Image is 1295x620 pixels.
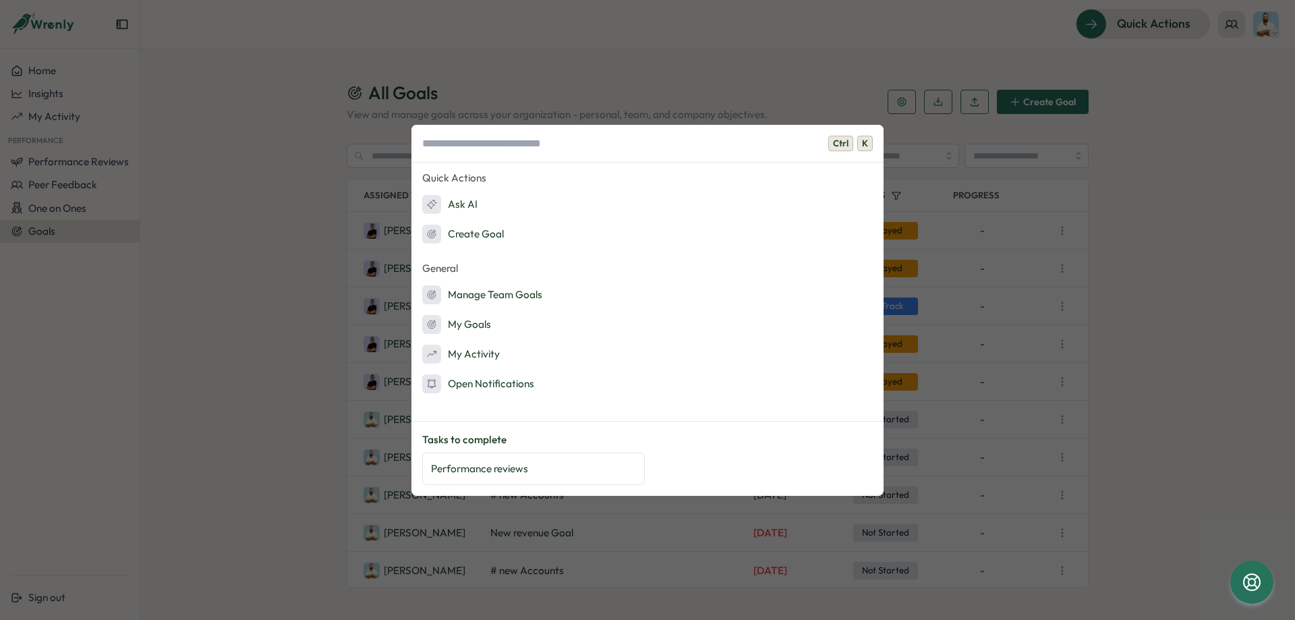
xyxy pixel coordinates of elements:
button: My Goals [411,311,884,338]
div: Open Notifications [422,374,534,393]
span: Ctrl [828,136,853,152]
div: My Goals [422,315,491,334]
p: General [411,258,884,279]
div: Ask AI [422,195,478,214]
button: Open Notifications [411,370,884,397]
p: Performance reviews [431,461,528,476]
div: Create Goal [422,225,504,244]
button: Manage Team Goals [411,281,884,308]
div: My Activity [422,345,500,364]
button: My Activity [411,341,884,368]
button: Create Goal [411,221,884,248]
p: Tasks to complete [422,432,873,447]
div: Manage Team Goals [422,285,542,304]
button: Ask AI [411,191,884,218]
span: K [857,136,873,152]
p: Quick Actions [411,168,884,188]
